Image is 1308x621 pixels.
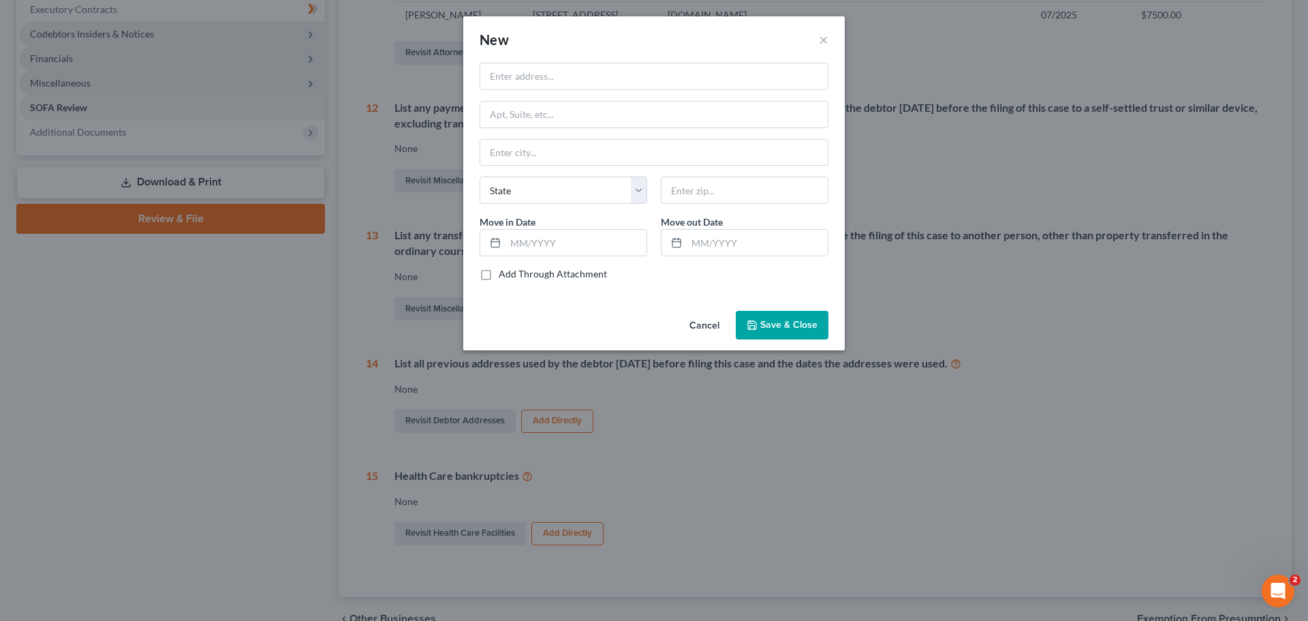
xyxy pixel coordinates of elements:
button: Cancel [679,312,730,339]
input: Enter city... [480,140,828,166]
span: Move in Date [480,216,535,228]
span: Save & Close [760,319,817,331]
span: New [480,31,509,48]
span: 2 [1290,575,1301,586]
label: Add Through Attachment [499,267,607,281]
input: Enter zip... [661,177,828,204]
input: MM/YYYY [687,230,828,256]
input: MM/YYYY [505,230,647,256]
iframe: Intercom live chat [1262,575,1294,607]
input: Enter address... [480,63,828,89]
input: Apt, Suite, etc... [480,102,828,127]
span: Move out Date [661,216,723,228]
button: × [819,31,828,48]
button: Save & Close [736,311,828,339]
